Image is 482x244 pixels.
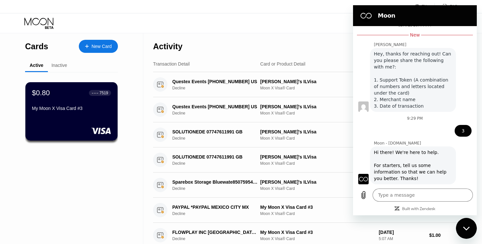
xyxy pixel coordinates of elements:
[172,211,264,216] div: Decline
[99,91,108,95] div: 7519
[153,61,190,67] div: Transaction Detail
[25,82,118,141] div: $0.80● ● ● ●7519My Moon X Visa Card #3
[153,147,458,173] div: SOLUTIONEDE 07747611991 GBDecline[PERSON_NAME]'s ILVisaMoon X Visa® Card[DATE]10:35 PM$19.28
[30,63,43,68] div: Active
[25,42,48,51] div: Cards
[153,198,458,223] div: PAYPAL *PAYPAL MEXICO CITY MXDeclineMy Moon X Visa Card #3Moon X Visa® Card[DATE]5:10 AM$0.27
[172,230,258,235] div: FLOWPLAY INC [GEOGRAPHIC_DATA] US
[153,42,182,51] div: Activity
[260,230,374,235] div: My Moon X Visa Card #3
[260,205,374,210] div: My Moon X Visa Card #3
[172,186,264,191] div: Decline
[260,136,374,141] div: Moon X Visa® Card
[260,179,374,185] div: [PERSON_NAME]'s ILVisa
[260,104,374,109] div: [PERSON_NAME]'s ILVisa
[450,4,458,9] div: FAQ
[79,40,118,53] div: New Card
[153,97,458,122] div: Questex Events [PHONE_NUMBER] USDecline[PERSON_NAME]'s ILVisaMoon X Visa® Card[DATE]10:57 PM$99,9...
[51,63,67,68] div: Inactive
[379,236,424,241] div: 5:07 AM
[172,236,264,241] div: Decline
[456,218,477,239] iframe: Button to launch messaging window, conversation in progress
[415,3,435,10] div: EN
[172,161,264,166] div: Decline
[260,154,374,160] div: [PERSON_NAME]'s ILVisa
[32,106,111,111] div: My Moon X Visa Card #3
[172,154,258,160] div: SOLUTIONEDE 07747611991 GB
[172,104,258,109] div: Questex Events [PHONE_NUMBER] US
[260,61,305,67] div: Card or Product Detail
[172,79,258,84] div: Questex Events [PHONE_NUMBER] US
[260,186,374,191] div: Moon X Visa® Card
[92,92,98,94] div: ● ● ● ●
[172,179,258,185] div: Sparebox Storage Bluewate8507595444 US
[260,161,374,166] div: Moon X Visa® Card
[153,122,458,147] div: SOLUTIONEDE 07747611991 GBDecline[PERSON_NAME]'s ILVisaMoon X Visa® Card[DATE]10:35 PM$19.28
[260,86,374,90] div: Moon X Visa® Card
[260,129,374,134] div: [PERSON_NAME]'s ILVisa
[260,111,374,115] div: Moon X Visa® Card
[260,211,374,216] div: Moon X Visa® Card
[435,3,458,10] div: FAQ
[153,173,458,198] div: Sparebox Storage Bluewate8507595444 USDecline[PERSON_NAME]'s ILVisaMoon X Visa® Card[DATE]12:35 P...
[92,44,112,49] div: New Card
[422,4,427,9] div: EN
[172,129,258,134] div: SOLUTIONEDE 07747611991 GB
[32,89,50,97] div: $0.80
[260,79,374,84] div: [PERSON_NAME]'s ILVisa
[172,205,258,210] div: PAYPAL *PAYPAL MEXICO CITY MX
[379,230,424,235] div: [DATE]
[429,233,458,238] div: $1.00
[172,86,264,90] div: Decline
[172,136,264,141] div: Decline
[260,236,374,241] div: Moon X Visa® Card
[153,72,458,97] div: Questex Events [PHONE_NUMBER] USDecline[PERSON_NAME]'s ILVisaMoon X Visa® Card[DATE]10:57 PM$99,9...
[353,5,477,215] iframe: Messaging window
[172,111,264,115] div: Decline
